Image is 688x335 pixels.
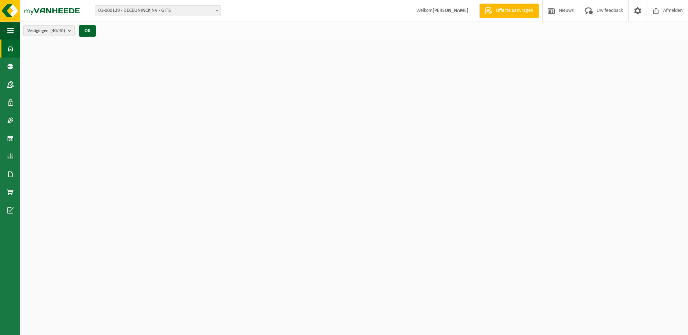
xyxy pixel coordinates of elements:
span: 01-000129 - DECEUNINCK NV - GITS [95,6,221,16]
span: 01-000129 - DECEUNINCK NV - GITS [95,5,221,16]
button: OK [79,25,96,37]
button: Vestigingen(40/40) [23,25,75,36]
strong: [PERSON_NAME] [433,8,469,13]
span: Vestigingen [27,26,65,36]
span: Offerte aanvragen [494,7,535,14]
count: (40/40) [50,28,65,33]
a: Offerte aanvragen [479,4,539,18]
